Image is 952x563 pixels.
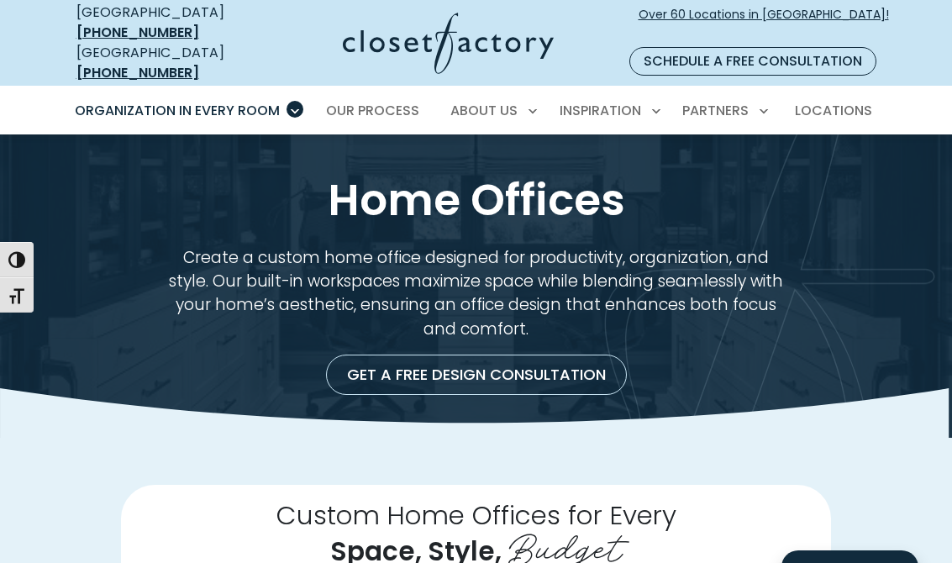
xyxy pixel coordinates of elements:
[326,355,627,395] a: Get a Free Design Consultation
[795,101,872,120] span: Locations
[276,497,676,534] span: Custom Home Offices for Every
[560,101,641,120] span: Inspiration
[639,6,889,41] span: Over 60 Locations in [GEOGRAPHIC_DATA]!
[326,101,419,120] span: Our Process
[682,101,749,120] span: Partners
[88,175,865,226] h1: Home Offices
[76,3,260,43] div: [GEOGRAPHIC_DATA]
[63,87,890,134] nav: Primary Menu
[76,23,199,42] a: [PHONE_NUMBER]
[343,13,554,74] img: Closet Factory Logo
[76,43,260,83] div: [GEOGRAPHIC_DATA]
[76,63,199,82] a: [PHONE_NUMBER]
[629,47,876,76] a: Schedule a Free Consultation
[155,246,798,341] p: Create a custom home office designed for productivity, organization, and style. Our built-in work...
[75,101,280,120] span: Organization in Every Room
[450,101,518,120] span: About Us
